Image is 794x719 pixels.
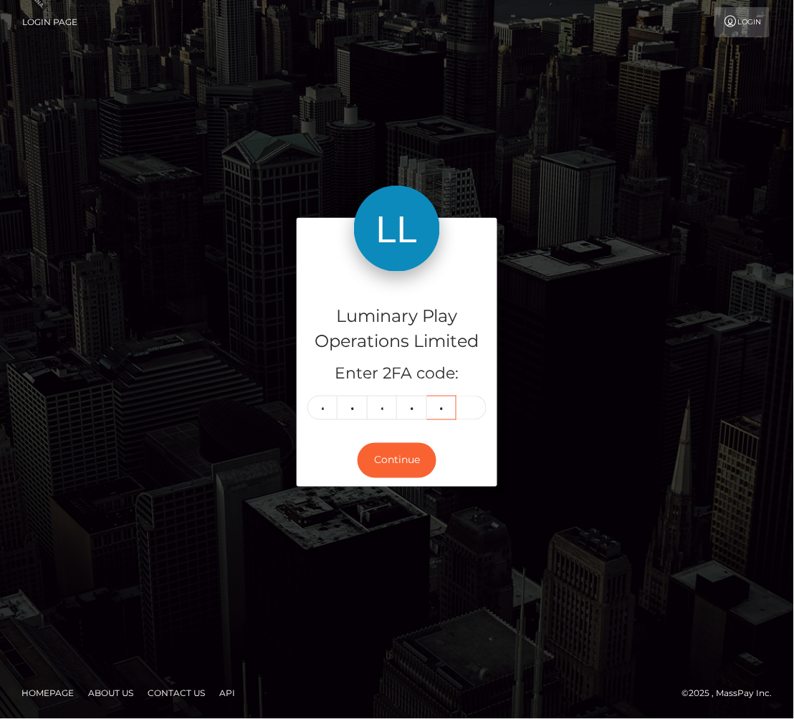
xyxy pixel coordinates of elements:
a: Login Page [22,7,77,37]
img: Luminary Play Operations Limited [354,186,440,272]
a: About Us [82,682,139,705]
a: API [214,682,241,705]
h5: Enter 2FA code: [307,363,487,385]
a: Contact Us [142,682,211,705]
div: © 2025 , MassPay Inc. [682,686,783,702]
h4: Luminary Play Operations Limited [307,304,487,354]
a: Login [715,7,770,37]
a: Homepage [16,682,80,705]
button: Continue [358,443,436,478]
